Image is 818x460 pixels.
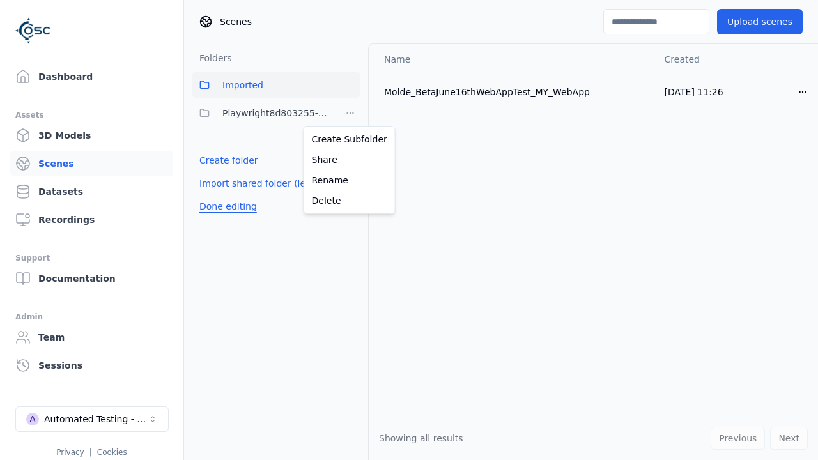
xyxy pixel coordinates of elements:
[307,170,392,190] a: Rename
[307,129,392,149] a: Create Subfolder
[307,190,392,211] a: Delete
[307,149,392,170] a: Share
